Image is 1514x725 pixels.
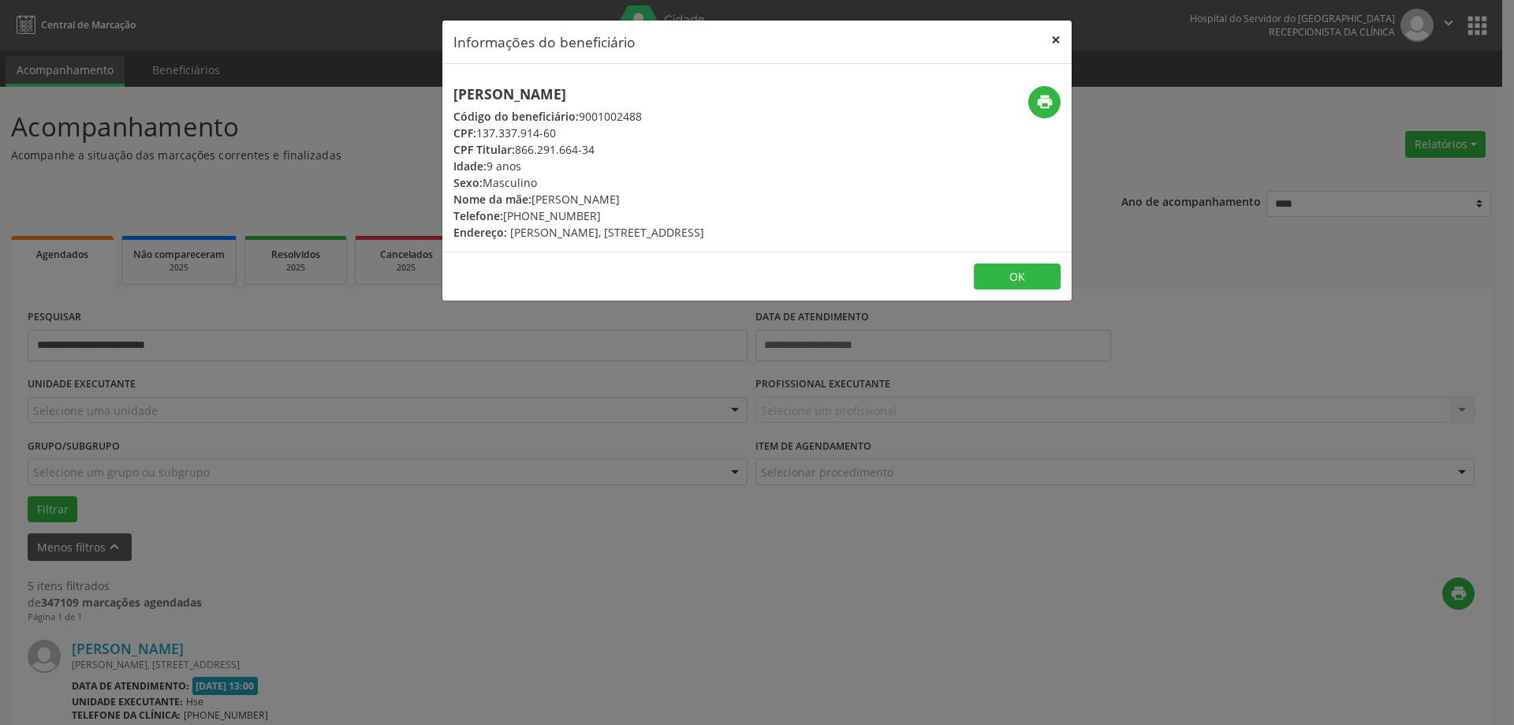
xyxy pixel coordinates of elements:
[453,158,704,174] div: 9 anos
[453,175,483,190] span: Sexo:
[453,109,579,124] span: Código do beneficiário:
[453,225,507,240] span: Endereço:
[453,141,704,158] div: 866.291.664-34
[453,142,515,157] span: CPF Titular:
[453,86,704,103] h5: [PERSON_NAME]
[453,125,704,141] div: 137.337.914-60
[453,191,704,207] div: [PERSON_NAME]
[1036,93,1053,110] i: print
[453,192,531,207] span: Nome da mãe:
[453,108,704,125] div: 9001002488
[453,125,476,140] span: CPF:
[974,263,1061,290] button: OK
[453,208,503,223] span: Telefone:
[453,159,487,174] span: Idade:
[453,32,636,52] h5: Informações do beneficiário
[510,225,704,240] span: [PERSON_NAME], [STREET_ADDRESS]
[1040,21,1072,59] button: Close
[453,207,704,224] div: [PHONE_NUMBER]
[1028,86,1061,118] button: print
[453,174,704,191] div: Masculino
